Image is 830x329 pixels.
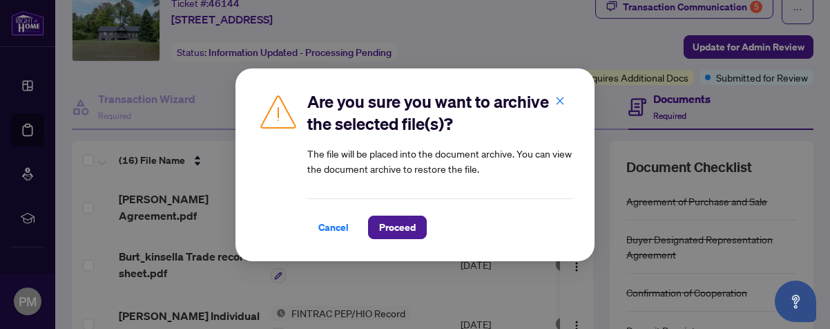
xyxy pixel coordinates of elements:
button: Proceed [368,216,427,239]
span: close [555,95,565,105]
span: Cancel [318,216,349,238]
article: The file will be placed into the document archive. You can view the document archive to restore t... [307,146,572,176]
img: Caution Icon [258,91,299,132]
button: Cancel [307,216,360,239]
h2: Are you sure you want to archive the selected file(s)? [307,91,572,135]
span: Proceed [379,216,416,238]
button: Open asap [775,281,816,322]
